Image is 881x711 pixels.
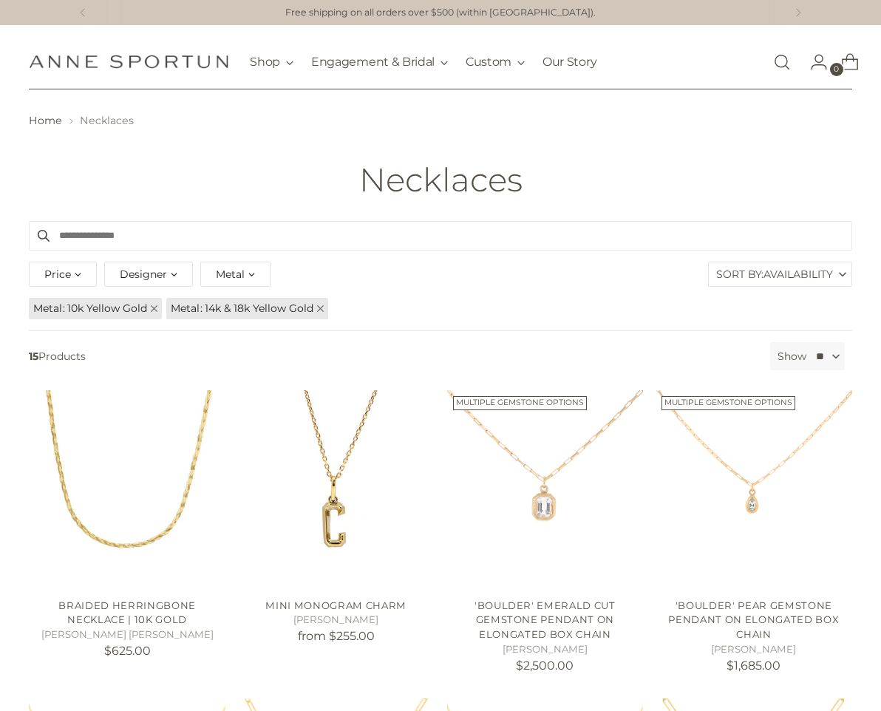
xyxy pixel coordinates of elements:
[727,659,780,673] span: $1,685.00
[29,350,38,363] b: 15
[778,349,806,364] label: Show
[709,262,851,286] label: Sort By:Availability
[250,46,293,78] button: Shop
[474,599,616,640] a: 'Boulder' Emerald Cut Gemstone Pendant on Elongated Box Chain
[29,114,62,127] a: Home
[58,599,196,626] a: BRAIDED HERRINGBONE NECKLACE | 10K GOLD
[798,47,828,77] a: Go to the account page
[763,262,833,286] span: Availability
[23,342,764,370] span: Products
[656,642,852,657] h5: [PERSON_NAME]
[238,390,435,587] a: Mini Monogram Charm
[44,266,71,282] span: Price
[542,46,596,78] a: Our Story
[171,301,205,316] span: Metal
[29,221,851,251] input: Search products
[29,55,228,69] a: Anne Sportun Fine Jewellery
[29,113,851,129] nav: breadcrumbs
[238,627,435,645] p: from $255.00
[830,63,843,76] span: 0
[767,47,797,77] a: Open search modal
[311,46,448,78] button: Engagement & Bridal
[829,47,859,77] a: Open cart modal
[205,302,313,315] span: 14k & 18k Yellow Gold
[656,390,852,587] a: 'Boulder' Pear Gemstone Pendant on Elongated Box Chain
[447,642,644,657] h5: [PERSON_NAME]
[216,266,245,282] span: Metal
[67,302,147,315] span: 10k Yellow Gold
[516,659,574,673] span: $2,500.00
[120,266,167,282] span: Designer
[29,627,225,642] h5: [PERSON_NAME] [PERSON_NAME]
[359,162,523,198] h1: Necklaces
[447,390,644,587] a: 'Boulder' Emerald Cut Gemstone Pendant on Elongated Box Chain
[29,390,225,587] a: BRAIDED HERRINGBONE NECKLACE | 10K GOLD
[668,599,839,640] a: 'Boulder' Pear Gemstone Pendant on Elongated Box Chain
[265,599,407,611] a: Mini Monogram Charm
[80,114,134,127] span: Necklaces
[104,644,151,658] span: $625.00
[466,46,525,78] button: Custom
[33,301,67,316] span: Metal
[285,6,596,20] p: Free shipping on all orders over $500 (within [GEOGRAPHIC_DATA]).
[238,613,435,627] h5: [PERSON_NAME]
